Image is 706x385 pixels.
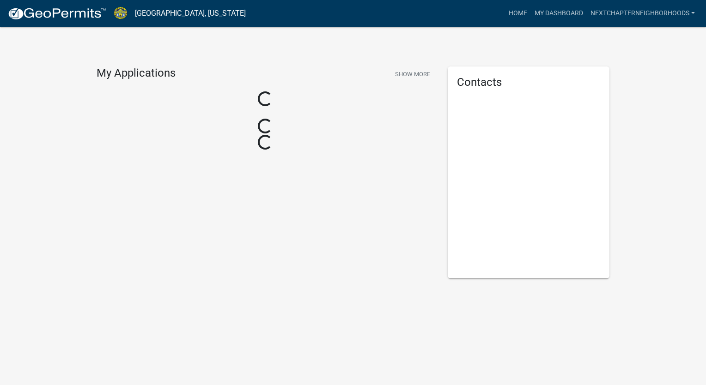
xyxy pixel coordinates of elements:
[114,7,128,19] img: Jasper County, South Carolina
[531,5,587,22] a: My Dashboard
[391,66,434,82] button: Show More
[587,5,699,22] a: Nextchapterneighborhoods
[97,66,176,80] h4: My Applications
[505,5,531,22] a: Home
[135,6,246,21] a: [GEOGRAPHIC_DATA], [US_STATE]
[457,76,600,89] h5: Contacts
